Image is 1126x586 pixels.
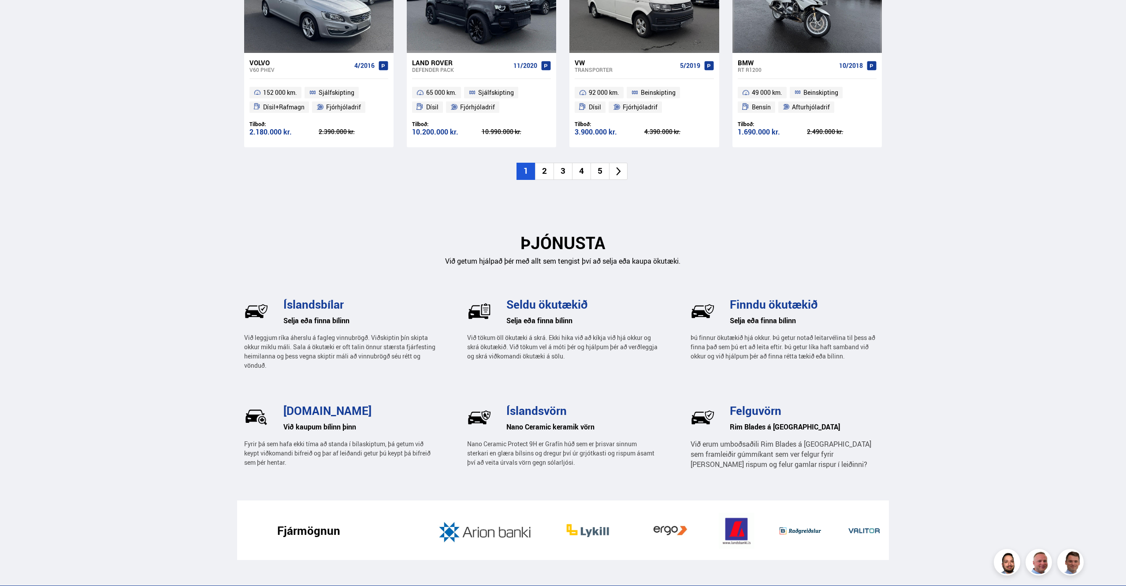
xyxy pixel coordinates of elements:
[803,87,838,98] span: Beinskipting
[412,121,482,127] div: Tilboð:
[730,404,882,417] h3: Felguvörn
[589,102,601,112] span: Dísil
[426,102,439,112] span: Dísil
[263,102,305,112] span: Dísil+Rafmagn
[792,102,830,112] span: Afturhjóladrif
[326,102,361,112] span: Fjórhjóladrif
[7,4,33,30] button: Opna LiveChat spjallviðmót
[412,59,510,67] div: Land Rover
[730,420,882,433] h6: Rim Blades á [GEOGRAPHIC_DATA]
[412,67,510,73] div: Defender PACK
[244,256,882,266] p: Við getum hjálpað þér með allt sem tengist því að selja eða kaupa ökutæki.
[680,62,700,69] span: 5/2019
[575,67,676,73] div: Transporter
[572,163,591,180] li: 4
[535,163,554,180] li: 2
[738,128,807,136] div: 1.690.000 kr.
[283,314,435,327] h6: Selja eða finna bílinn
[263,87,297,98] span: 152 000 km.
[412,128,482,136] div: 10.200.000 kr.
[460,102,495,112] span: Fjórhjóladrif
[752,87,782,98] span: 49 000 km.
[244,233,882,253] h2: ÞJÓNUSTA
[638,513,703,549] img: vb19vGOeIT05djEB.jpg
[244,299,268,323] img: wj-tEQaV63q7uWzm.svg
[517,163,535,180] li: 1
[691,299,715,323] img: BkM1h9GEeccOPUq4.svg
[730,314,882,327] h6: Selja eða finna bílinn
[249,128,319,136] div: 2.180.000 kr.
[244,333,435,370] p: Við leggjum ríka áherslu á fagleg vinnubrögð. Viðskiptin þín skipta okkur miklu máli. Sala á ökut...
[807,129,877,135] div: 2.490.000 kr.
[467,333,658,361] p: Við tökum öll ökutæki á skrá. Ekki hika við að kíkja við hjá okkur og skrá ökutækið. Við tökum ve...
[691,405,715,429] img: wj-tEQaV63q7uWzm.svg
[244,53,394,147] a: Volvo V60 PHEV 4/2016 152 000 km. Sjálfskipting Dísil+Rafmagn Fjórhjóladrif Tilboð: 2.180.000 kr....
[467,405,491,429] img: Pf5Ax2cCE_PAlAL1.svg
[249,121,319,127] div: Tilboð:
[554,163,572,180] li: 3
[839,62,863,69] span: 10/2018
[249,59,351,67] div: Volvo
[591,163,609,180] li: 5
[244,405,268,429] img: _UrlRxxciTm4sq1N.svg
[467,299,491,323] img: U-P77hVsr2UxK2Mi.svg
[506,420,658,433] h6: Nano Ceramic keramik vörn
[407,53,556,147] a: Land Rover Defender PACK 11/2020 65 000 km. Sjálfskipting Dísil Fjórhjóladrif Tilboð: 10.200.000 ...
[319,87,354,98] span: Sjálfskipting
[283,420,435,433] h6: Við kaupum bílinn þinn
[738,59,836,67] div: BMW
[641,87,676,98] span: Beinskipting
[482,129,551,135] div: 10.990.000 kr.
[575,59,676,67] div: VW
[738,121,807,127] div: Tilboð:
[506,404,658,417] h3: Íslandsvörn
[575,128,644,136] div: 3.900.000 kr.
[283,404,435,417] h3: [DOMAIN_NAME]
[575,121,644,127] div: Tilboð:
[506,298,658,311] h3: Seldu ökutækið
[738,67,836,73] div: RT R1200
[623,102,658,112] span: Fjórhjóladrif
[467,439,658,467] p: Nano Ceramic Protect 9H er Grafín húð sem er þrisvar sinnum sterkari en glæra bílsins og dregur þ...
[283,298,435,311] h3: Íslandsbílar
[730,298,882,311] h3: Finndu ökutækið
[244,439,435,467] p: Fyrir þá sem hafa ekki tíma að standa í bílaskiptum, þá getum við keypt viðkomandi bifreið og þar...
[319,129,388,135] div: 2.390.000 kr.
[589,87,619,98] span: 92 000 km.
[691,333,882,361] p: Þú finnur ökutækið hjá okkur. Þú getur notað leitarvélina til þess að finna það sem þú ert að lei...
[644,129,714,135] div: 4.390.000 kr.
[478,87,514,98] span: Sjálfskipting
[569,53,719,147] a: VW Transporter 5/2019 92 000 km. Beinskipting Dísil Fjórhjóladrif Tilboð: 3.900.000 kr. 4.390.000...
[691,439,871,469] span: Við erum umboðsaðili Rim Blades á [GEOGRAPHIC_DATA] sem framleiðir gúmmíkant sem ver felgur fyrir...
[513,62,537,69] span: 11/2020
[354,62,375,69] span: 4/2016
[435,513,538,549] img: JD2k8JnpGOQahQK4.jpg
[506,314,658,327] h6: Selja eða finna bílinn
[249,67,351,73] div: V60 PHEV
[752,102,771,112] span: Bensín
[426,87,457,98] span: 65 000 km.
[1027,550,1053,577] img: siFngHWaQ9KaOqBr.png
[277,524,340,537] h3: Fjármögnun
[1059,550,1085,577] img: FbJEzSuNWCJXmdc-.webp
[995,550,1022,577] img: nhp88E3Fdnt1Opn2.png
[732,53,882,147] a: BMW RT R1200 10/2018 49 000 km. Beinskipting Bensín Afturhjóladrif Tilboð: 1.690.000 kr. 2.490.00...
